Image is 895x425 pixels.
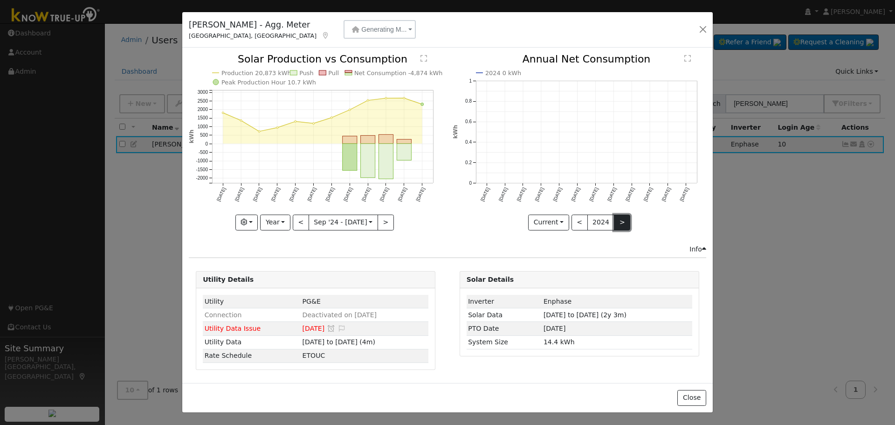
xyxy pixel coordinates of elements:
[200,133,208,138] text: 500
[614,215,630,230] button: >
[467,295,542,308] td: Inverter
[344,20,416,39] button: Generating M...
[361,187,372,202] text: [DATE]
[465,99,472,104] text: 0.8
[205,325,261,332] span: Utility Data Issue
[289,187,299,202] text: [DATE]
[465,140,472,145] text: 0.4
[379,144,393,179] rect: onclick=""
[276,127,278,129] circle: onclick=""
[303,298,321,305] span: ID: 17075034, authorized: 07/17/25
[588,187,599,202] text: [DATE]
[349,109,351,111] circle: onclick=""
[203,335,301,349] td: Utility Data
[469,181,472,186] text: 0
[397,144,412,160] rect: onclick=""
[309,215,378,230] button: Sep '24 - [DATE]
[203,295,301,308] td: Utility
[343,136,357,144] rect: onclick=""
[544,338,575,346] span: 14.4 kWh
[361,26,406,33] span: Generating M...
[324,187,335,202] text: [DATE]
[361,136,375,144] rect: onclick=""
[270,187,281,202] text: [DATE]
[642,187,653,202] text: [DATE]
[397,139,412,144] rect: onclick=""
[378,215,394,230] button: >
[528,215,569,230] button: Current
[397,187,408,202] text: [DATE]
[189,32,317,39] span: [GEOGRAPHIC_DATA], [GEOGRAPHIC_DATA]
[303,325,325,332] span: [DATE]
[198,116,208,121] text: 1500
[343,187,353,202] text: [DATE]
[321,32,330,39] a: Map
[570,187,581,202] text: [DATE]
[198,124,208,129] text: 1000
[452,125,459,139] text: kWh
[198,107,208,112] text: 2000
[198,90,208,95] text: 3000
[203,276,254,283] strong: Utility Details
[552,187,563,202] text: [DATE]
[587,215,615,230] button: 2024
[206,141,208,146] text: 0
[677,390,706,406] button: Close
[544,298,571,305] span: ID: 4340552, authorized: 07/17/25
[189,19,330,31] h5: [PERSON_NAME] - Agg. Meter
[403,98,405,99] circle: onclick=""
[205,311,242,319] span: Connection
[385,98,387,99] circle: onclick=""
[329,70,339,77] text: Pull
[293,215,309,230] button: <
[222,112,224,114] circle: onclick=""
[258,131,260,132] circle: onclick=""
[238,53,407,65] text: Solar Production vs Consumption
[337,325,346,332] i: Edit Issue
[415,187,426,202] text: [DATE]
[679,187,689,202] text: [DATE]
[420,55,427,62] text: 
[361,144,375,178] rect: onclick=""
[313,123,315,125] circle: onclick=""
[684,55,691,62] text: 
[343,144,357,170] rect: onclick=""
[303,338,375,346] span: [DATE] to [DATE] (4m)
[606,187,617,202] text: [DATE]
[467,335,542,349] td: System Size
[544,311,626,319] span: [DATE] to [DATE] (2y 3m)
[299,70,314,77] text: Push
[199,150,208,155] text: -500
[534,187,544,202] text: [DATE]
[467,276,514,283] strong: Solar Details
[516,187,526,202] text: [DATE]
[379,135,393,144] rect: onclick=""
[689,244,706,254] div: Info
[203,349,301,362] td: Rate Schedule
[571,215,588,230] button: <
[331,117,333,119] circle: onclick=""
[306,187,317,202] text: [DATE]
[544,325,566,332] span: [DATE]
[467,322,542,335] td: PTO Date
[522,53,650,65] text: Annual Net Consumption
[295,121,296,123] circle: onclick=""
[196,176,208,181] text: -2000
[327,325,335,332] a: Snooze this issue
[625,187,635,202] text: [DATE]
[354,70,443,77] text: Net Consumption -4,874 kWh
[234,187,245,202] text: [DATE]
[379,187,390,202] text: [DATE]
[421,103,424,106] circle: onclick=""
[221,79,316,86] text: Peak Production Hour 10.7 kWh
[497,187,508,202] text: [DATE]
[216,187,227,202] text: [DATE]
[367,100,369,102] circle: onclick=""
[661,187,671,202] text: [DATE]
[221,70,291,77] text: Production 20,873 kWh
[303,311,377,319] span: Deactivated on [DATE]
[303,352,325,359] span: Q
[252,187,263,202] text: [DATE]
[465,119,472,125] text: 0.6
[198,98,208,104] text: 2500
